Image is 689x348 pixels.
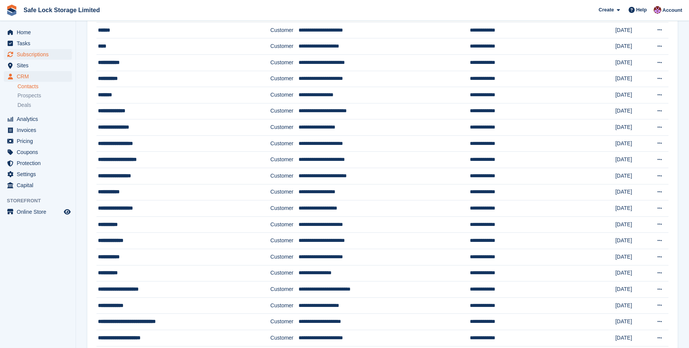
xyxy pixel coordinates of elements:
a: menu [4,158,72,168]
td: [DATE] [615,297,649,314]
td: Customer [270,135,299,152]
a: menu [4,125,72,135]
td: [DATE] [615,54,649,71]
td: [DATE] [615,184,649,200]
span: Create [599,6,614,14]
td: [DATE] [615,249,649,265]
td: [DATE] [615,22,649,38]
a: Prospects [17,92,72,100]
td: [DATE] [615,71,649,87]
td: Customer [270,314,299,330]
a: menu [4,60,72,71]
td: [DATE] [615,87,649,103]
span: Account [662,6,682,14]
td: [DATE] [615,168,649,184]
span: Storefront [7,197,76,205]
td: Customer [270,38,299,55]
a: menu [4,169,72,180]
a: Preview store [63,207,72,216]
td: [DATE] [615,152,649,168]
a: menu [4,49,72,60]
td: [DATE] [615,330,649,346]
span: Coupons [17,147,62,157]
a: menu [4,27,72,38]
td: [DATE] [615,233,649,249]
td: Customer [270,265,299,281]
td: Customer [270,330,299,346]
a: menu [4,38,72,49]
td: Customer [270,297,299,314]
a: menu [4,71,72,82]
td: Customer [270,71,299,87]
td: Customer [270,233,299,249]
a: Contacts [17,83,72,90]
span: Prospects [17,92,41,99]
a: menu [4,207,72,217]
td: Customer [270,103,299,119]
span: Online Store [17,207,62,217]
td: Customer [270,200,299,217]
td: [DATE] [615,119,649,136]
td: Customer [270,216,299,233]
span: Capital [17,180,62,191]
span: Tasks [17,38,62,49]
a: menu [4,136,72,146]
span: Deals [17,102,31,109]
td: [DATE] [615,265,649,281]
img: Toni Ebong [654,6,661,14]
td: Customer [270,168,299,184]
td: Customer [270,119,299,136]
span: Home [17,27,62,38]
a: menu [4,114,72,124]
td: Customer [270,184,299,200]
td: [DATE] [615,103,649,119]
td: [DATE] [615,200,649,217]
span: Help [636,6,647,14]
a: menu [4,147,72,157]
td: Customer [270,249,299,265]
td: Customer [270,87,299,103]
td: Customer [270,54,299,71]
span: Protection [17,158,62,168]
td: [DATE] [615,216,649,233]
span: Analytics [17,114,62,124]
span: Settings [17,169,62,180]
td: Customer [270,152,299,168]
a: Deals [17,101,72,109]
td: [DATE] [615,38,649,55]
a: Safe Lock Storage Limited [21,4,103,16]
td: [DATE] [615,314,649,330]
td: [DATE] [615,135,649,152]
span: Pricing [17,136,62,146]
span: CRM [17,71,62,82]
span: Subscriptions [17,49,62,60]
td: [DATE] [615,281,649,298]
img: stora-icon-8386f47178a22dfd0bd8f6a31ec36ba5ce8667c1dd55bd0f319d3a0aa187defe.svg [6,5,17,16]
a: menu [4,180,72,191]
span: Invoices [17,125,62,135]
td: Customer [270,22,299,38]
span: Sites [17,60,62,71]
td: Customer [270,281,299,298]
